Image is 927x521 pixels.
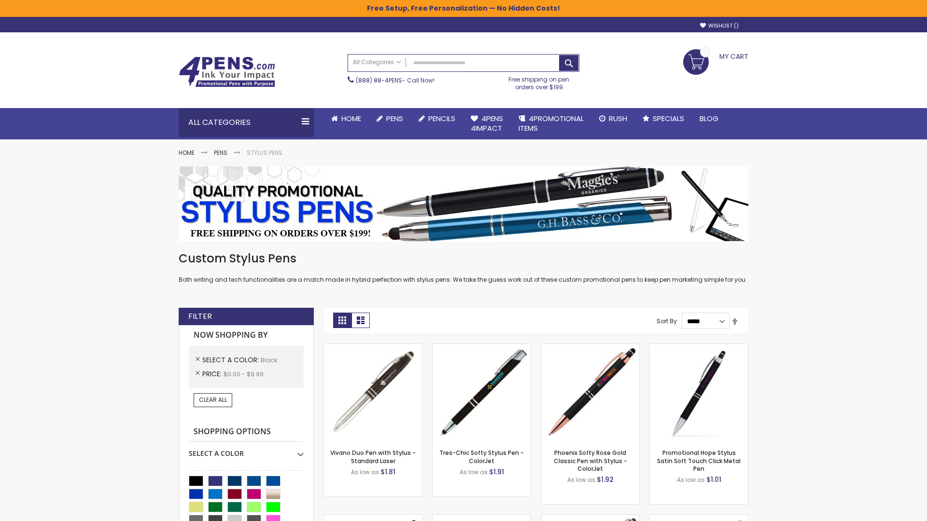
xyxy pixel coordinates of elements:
[194,393,232,407] a: Clear All
[499,72,580,91] div: Free shipping on pen orders over $199
[351,468,379,476] span: As low as
[428,113,455,123] span: Pencils
[439,449,524,465] a: Tres-Chic Softy Stylus Pen - ColorJet
[333,313,351,328] strong: Grid
[261,356,277,364] span: Black
[348,55,406,70] a: All Categories
[635,108,692,129] a: Specials
[650,343,748,352] a: Promotional Hope Stylus Satin Soft Touch Click Metal Pen-Black
[519,113,584,133] span: 4PROMOTIONAL ITEMS
[179,56,275,87] img: 4Pens Custom Pens and Promotional Products
[609,113,627,123] span: Rush
[179,166,748,241] img: Stylus Pens
[214,149,227,157] a: Pens
[650,344,748,442] img: Promotional Hope Stylus Satin Soft Touch Click Metal Pen-Black
[554,449,627,472] a: Phoenix Softy Rose Gold Classic Pen with Stylus - ColorJet
[202,369,224,379] span: Price
[324,343,422,352] a: Vivano Duo Pen with Stylus - Standard Laser-Black
[324,344,422,442] img: Vivano Duo Pen with Stylus - Standard Laser-Black
[369,108,411,129] a: Pens
[489,467,504,477] span: $1.91
[591,108,635,129] a: Rush
[202,355,261,365] span: Select A Color
[653,113,684,123] span: Specials
[433,344,531,442] img: Tres-Chic Softy Stylus Pen - ColorJet-Black
[380,467,395,477] span: $1.81
[179,108,314,137] div: All Categories
[567,476,595,484] span: As low as
[541,343,639,352] a: Phoenix Softy Rose Gold Classic Pen with Stylus - ColorJet-Black
[341,113,361,123] span: Home
[199,396,227,404] span: Clear All
[460,468,488,476] span: As low as
[224,370,264,378] span: $0.00 - $9.99
[433,343,531,352] a: Tres-Chic Softy Stylus Pen - ColorJet-Black
[330,449,416,465] a: Vivano Duo Pen with Stylus - Standard Laser
[706,475,721,484] span: $1.01
[597,475,614,484] span: $1.92
[189,422,304,442] strong: Shopping Options
[356,76,435,84] span: - Call Now!
[657,449,741,472] a: Promotional Hope Stylus Satin Soft Touch Click Metal Pen
[700,113,718,123] span: Blog
[463,108,511,139] a: 4Pens4impact
[692,108,726,129] a: Blog
[323,108,369,129] a: Home
[541,344,639,442] img: Phoenix Softy Rose Gold Classic Pen with Stylus - ColorJet-Black
[179,149,195,157] a: Home
[247,149,282,157] strong: Stylus Pens
[386,113,403,123] span: Pens
[511,108,591,139] a: 4PROMOTIONALITEMS
[411,108,463,129] a: Pencils
[356,76,402,84] a: (888) 88-4PENS
[471,113,503,133] span: 4Pens 4impact
[188,311,212,322] strong: Filter
[677,476,705,484] span: As low as
[657,317,677,325] label: Sort By
[353,58,401,66] span: All Categories
[179,251,748,284] div: Both writing and tech functionalities are a match made in hybrid perfection with stylus pens. We ...
[179,251,748,266] h1: Custom Stylus Pens
[189,325,304,345] strong: Now Shopping by
[700,22,739,29] a: Wishlist
[189,442,304,458] div: Select A Color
